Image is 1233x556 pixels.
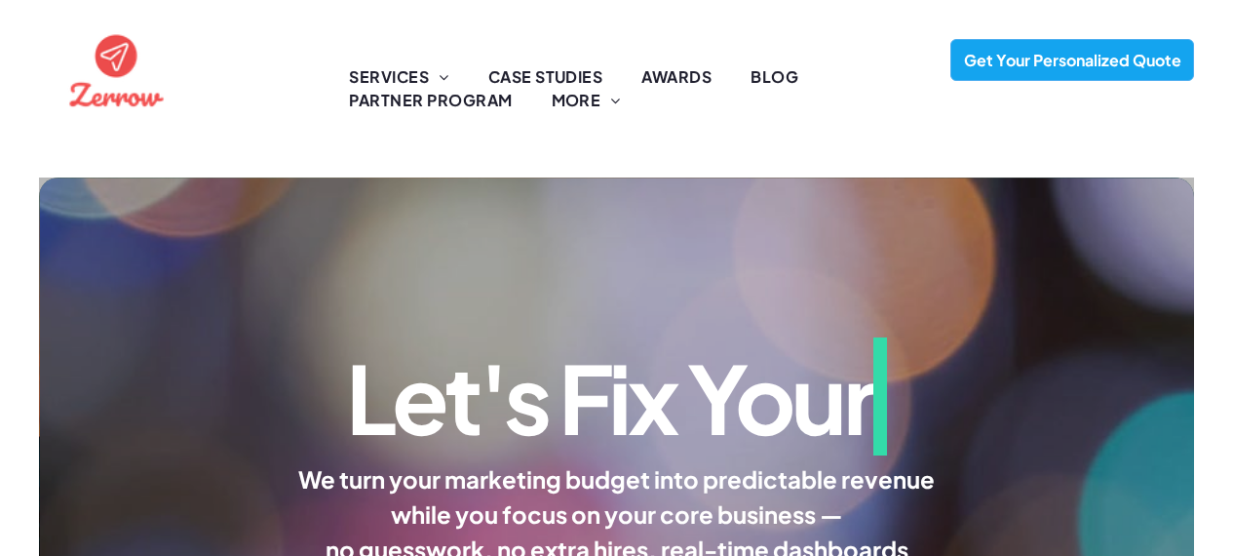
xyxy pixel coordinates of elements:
a: MORE [532,89,640,112]
span: We turn your marketing budget into predictable revenue [298,464,935,494]
a: Web Design | Grow Your Brand with Professional Website Design [64,20,169,42]
span: Get Your Personalized Quote [957,40,1188,80]
img: the logo for zernow is a red circle with an airplane in it ., SEO agency, website designer for no... [64,18,169,122]
a: PARTNER PROGRAM [329,89,531,112]
a: SERVICES [329,65,468,89]
a: BLOG [731,65,818,89]
a: Get Your Personalized Quote [950,39,1194,81]
span: while you focus on your core business — [391,499,843,529]
h1: Let's Fix Your [55,338,1178,456]
a: AWARDS [622,65,731,89]
a: CASE STUDIES [469,65,623,89]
